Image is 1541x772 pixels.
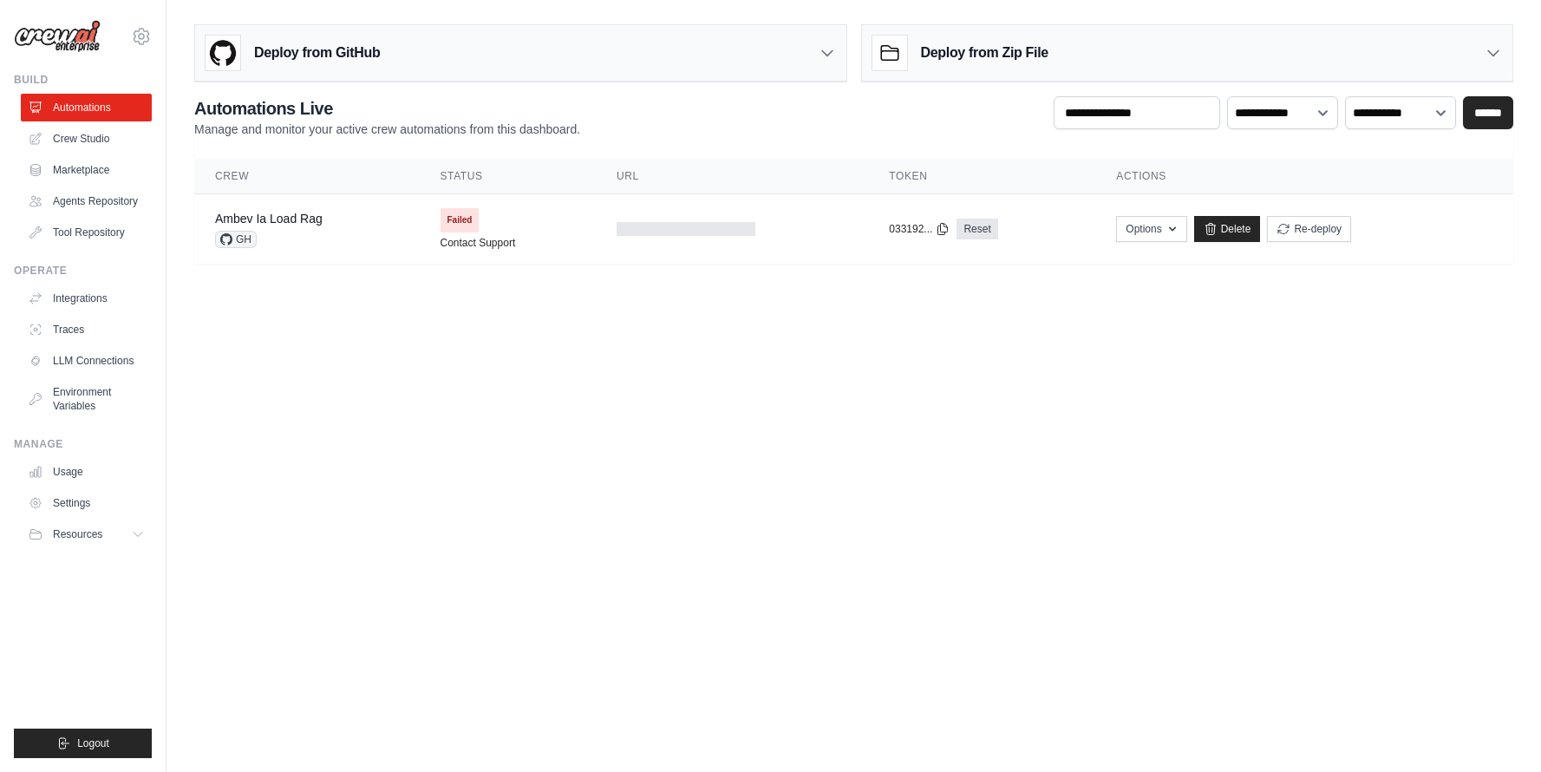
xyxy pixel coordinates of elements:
[14,20,101,53] img: Logo
[1267,216,1351,242] button: Re-deploy
[868,159,1095,194] th: Token
[889,222,950,236] button: 033192...
[21,94,152,121] a: Automations
[21,458,152,486] a: Usage
[1116,216,1186,242] button: Options
[14,437,152,451] div: Manage
[215,212,323,226] a: Ambev Ia Load Rag
[596,159,868,194] th: URL
[21,187,152,215] a: Agents Repository
[21,316,152,343] a: Traces
[254,43,380,63] h3: Deploy from GitHub
[53,527,102,541] span: Resources
[21,156,152,184] a: Marketplace
[21,125,152,153] a: Crew Studio
[206,36,240,70] img: GitHub Logo
[215,231,257,248] span: GH
[21,219,152,246] a: Tool Repository
[1095,159,1513,194] th: Actions
[21,378,152,420] a: Environment Variables
[441,208,480,232] span: Failed
[21,520,152,548] button: Resources
[14,73,152,87] div: Build
[21,347,152,375] a: LLM Connections
[194,159,420,194] th: Crew
[420,159,597,194] th: Status
[194,96,580,121] h2: Automations Live
[957,219,997,239] a: Reset
[77,736,109,750] span: Logout
[21,285,152,312] a: Integrations
[194,121,580,138] p: Manage and monitor your active crew automations from this dashboard.
[21,489,152,517] a: Settings
[14,729,152,758] button: Logout
[441,236,516,250] a: Contact Support
[1194,216,1261,242] a: Delete
[14,264,152,278] div: Operate
[921,43,1048,63] h3: Deploy from Zip File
